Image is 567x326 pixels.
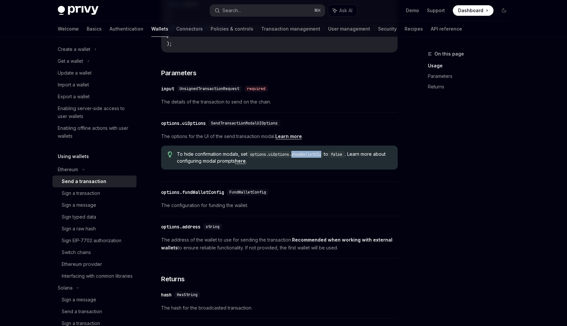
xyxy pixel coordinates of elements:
a: Sign a message [52,199,136,211]
a: Export a wallet [52,91,136,103]
a: Switch chains [52,246,136,258]
span: To hide confirmation modals, set to . Learn more about configuring modal prompts . [177,151,391,164]
code: false [328,151,345,158]
span: HexString [177,292,198,297]
span: UnsignedTransactionRequest [179,86,239,91]
a: Send a transaction [52,175,136,187]
div: Create a wallet [58,45,90,53]
a: Enabling offline actions with user wallets [52,122,136,142]
span: string [206,224,220,229]
a: Enabling server-side access to user wallets [52,103,136,122]
a: Recipes [405,21,423,37]
a: Basics [87,21,102,37]
span: Dashboard [458,7,483,14]
a: Security [378,21,397,37]
a: Send a transaction [52,306,136,317]
span: FundWalletConfig [229,190,266,195]
a: Returns [428,81,514,92]
span: Ask AI [339,7,352,14]
span: ); [167,41,172,47]
span: ⌘ K [314,8,321,13]
div: Update a wallet [58,69,92,77]
div: Import a wallet [58,81,89,89]
div: required [244,85,268,92]
a: Sign a transaction [52,187,136,199]
a: Sign a message [52,294,136,306]
a: Learn more [275,133,302,139]
a: Policies & controls [211,21,253,37]
div: Sign typed data [62,213,96,221]
div: options.uiOptions [161,120,206,127]
a: Import a wallet [52,79,136,91]
button: Search...⌘K [210,5,325,16]
span: Parameters [161,68,196,78]
div: Sign a message [62,296,96,304]
div: Ethereum [58,166,78,174]
code: options.uiOptions.showWalletUIs [247,151,324,158]
a: User management [328,21,370,37]
a: Update a wallet [52,67,136,79]
a: Dashboard [453,5,493,16]
a: Demo [406,7,419,14]
a: Authentication [110,21,143,37]
button: Toggle dark mode [499,5,509,16]
div: options.fundWalletConfig [161,189,224,196]
div: Search... [222,7,241,14]
a: Sign typed data [52,211,136,223]
div: Enabling offline actions with user wallets [58,124,133,140]
svg: Tip [168,151,172,157]
a: Welcome [58,21,79,37]
h5: Using wallets [58,152,89,160]
a: API reference [431,21,462,37]
span: The details of the transaction to send on the chain. [161,98,398,106]
span: On this page [434,50,464,58]
a: Support [427,7,445,14]
div: Sign a transaction [62,189,100,197]
a: Transaction management [261,21,320,37]
span: The options for the UI of the send transaction modal. . [161,132,398,140]
div: Enabling server-side access to user wallets [58,105,133,120]
div: options.address [161,223,200,230]
span: SendTransactionModalUIOptions [211,121,278,126]
a: Sign a raw hash [52,223,136,235]
div: hash [161,291,172,298]
div: Sign a message [62,201,96,209]
div: Solana [58,284,73,292]
span: Returns [161,274,185,284]
a: Ethereum provider [52,258,136,270]
a: Interfacing with common libraries [52,270,136,282]
div: Sign a raw hash [62,225,96,233]
span: The configuration for funding the wallet. [161,201,398,209]
div: Ethereum provider [62,260,102,268]
div: Send a transaction [62,177,106,185]
span: The address of the wallet to use for sending the transaction. to ensure reliable functionality. I... [161,236,398,252]
span: The hash for the broadcasted transaction. [161,304,398,312]
div: Send a transaction [62,308,102,315]
img: dark logo [58,6,98,15]
button: Ask AI [328,5,357,16]
a: Usage [428,60,514,71]
div: Export a wallet [58,93,90,101]
a: Connectors [176,21,203,37]
a: Parameters [428,71,514,81]
a: Wallets [151,21,168,37]
div: Get a wallet [58,57,83,65]
a: here [235,158,246,164]
div: Interfacing with common libraries [62,272,133,280]
div: Sign EIP-7702 authorization [62,237,121,244]
div: input [161,85,174,92]
a: Sign EIP-7702 authorization [52,235,136,246]
div: Switch chains [62,248,91,256]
